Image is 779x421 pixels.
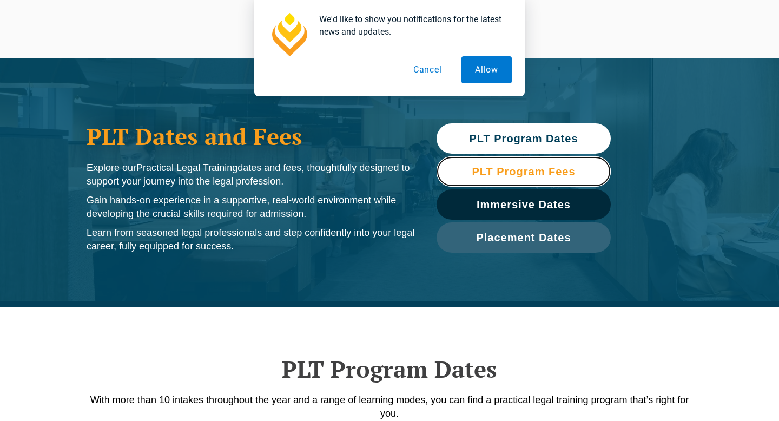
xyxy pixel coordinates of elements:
a: PLT Program Dates [437,123,611,154]
a: Placement Dates [437,222,611,253]
span: Placement Dates [476,232,571,243]
button: Cancel [400,56,455,83]
img: notification icon [267,13,311,56]
span: PLT Program Fees [472,166,575,177]
p: Learn from seasoned legal professionals and step confidently into your legal career, fully equipp... [87,226,415,253]
span: Immersive Dates [477,199,571,210]
span: Practical Legal Training [136,162,237,173]
p: Gain hands-on experience in a supportive, real-world environment while developing the crucial ski... [87,194,415,221]
h2: PLT Program Dates [81,356,698,383]
span: PLT Program Dates [469,133,578,144]
h1: PLT Dates and Fees [87,123,415,150]
button: Allow [461,56,512,83]
p: Explore our dates and fees, thoughtfully designed to support your journey into the legal profession. [87,161,415,188]
div: We'd like to show you notifications for the latest news and updates. [311,13,512,38]
p: With more than 10 intakes throughout the year and a range of learning modes, you can find a pract... [81,393,698,420]
a: Immersive Dates [437,189,611,220]
a: PLT Program Fees [437,156,611,187]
